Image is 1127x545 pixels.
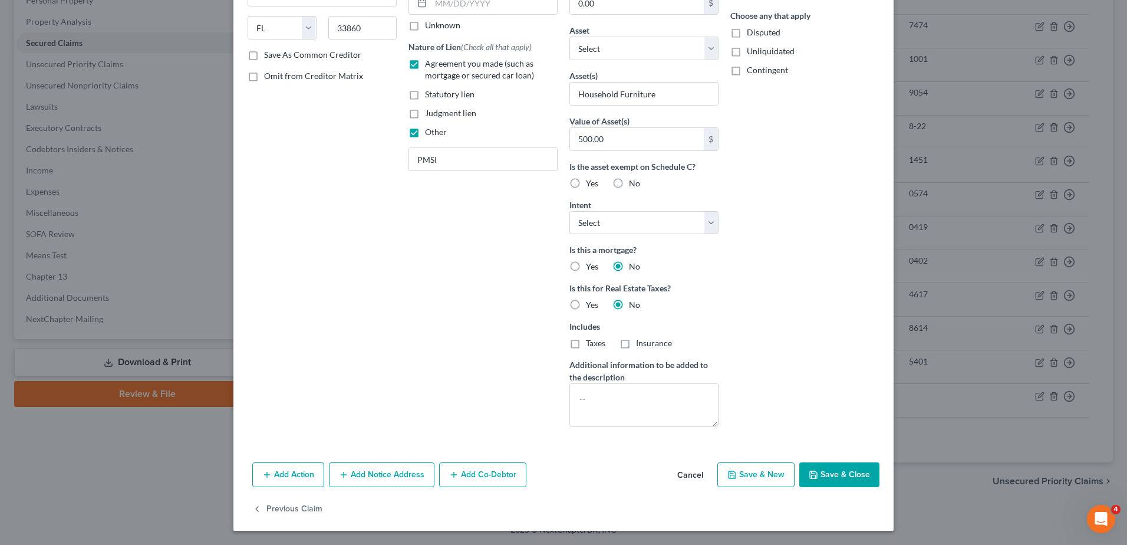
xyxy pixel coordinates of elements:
label: Asset(s) [569,70,598,82]
span: Yes [586,261,598,271]
label: Intent [569,199,591,211]
label: Is this a mortgage? [569,244,719,256]
label: Is the asset exempt on Schedule C? [569,160,719,173]
input: Enter zip... [328,16,397,40]
label: Choose any that apply [730,9,879,22]
span: (Check all that apply) [461,42,532,52]
div: $ [704,128,718,150]
span: Asset [569,25,589,35]
button: Cancel [668,464,713,487]
label: Includes [569,320,719,333]
label: Save As Common Creditor [264,49,361,61]
span: Agreement you made (such as mortgage or secured car loan) [425,58,534,80]
span: Insurance [636,338,672,348]
button: Add Co-Debtor [439,462,526,487]
label: Unknown [425,19,460,31]
button: Add Notice Address [329,462,434,487]
input: 0.00 [570,128,704,150]
span: Yes [586,178,598,188]
iframe: Intercom live chat [1087,505,1115,533]
span: Statutory lien [425,89,474,99]
label: Is this for Real Estate Taxes? [569,282,719,294]
button: Save & New [717,462,795,487]
span: Judgment lien [425,108,476,118]
label: Value of Asset(s) [569,115,630,127]
span: Yes [586,300,598,310]
span: Taxes [586,338,605,348]
span: No [629,261,640,271]
input: Specify... [409,148,557,170]
span: Disputed [747,27,780,37]
span: No [629,178,640,188]
button: Previous Claim [252,497,322,521]
span: No [629,300,640,310]
span: Unliquidated [747,46,795,56]
span: 4 [1111,505,1121,514]
label: Nature of Lien [408,41,532,53]
span: Other [425,127,447,137]
label: Additional information to be added to the description [569,359,719,383]
button: Save & Close [799,462,879,487]
button: Add Action [252,462,324,487]
input: Specify... [570,83,718,105]
span: Omit from Creditor Matrix [264,71,363,81]
span: Contingent [747,65,788,75]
